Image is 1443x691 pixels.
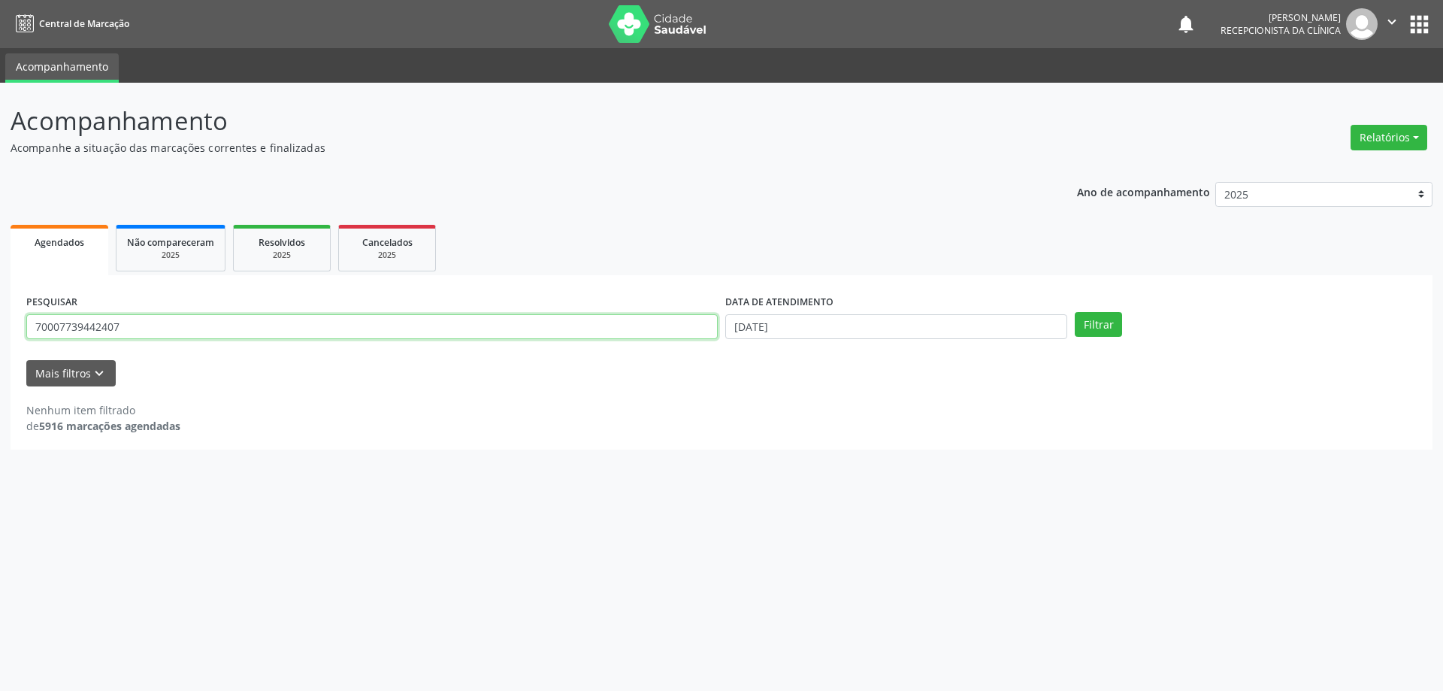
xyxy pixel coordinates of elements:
div: [PERSON_NAME] [1221,11,1341,24]
i:  [1384,14,1400,30]
span: Cancelados [362,236,413,249]
span: Recepcionista da clínica [1221,24,1341,37]
span: Agendados [35,236,84,249]
button: Relatórios [1351,125,1427,150]
a: Acompanhamento [5,53,119,83]
i: keyboard_arrow_down [91,365,107,382]
p: Acompanhe a situação das marcações correntes e finalizadas [11,140,1006,156]
a: Central de Marcação [11,11,129,36]
button: Filtrar [1075,312,1122,338]
div: 2025 [244,250,319,261]
p: Ano de acompanhamento [1077,182,1210,201]
button: apps [1406,11,1432,38]
input: Nome, CNS [26,314,718,340]
input: Selecione um intervalo [725,314,1067,340]
span: Central de Marcação [39,17,129,30]
label: PESQUISAR [26,291,77,314]
strong: 5916 marcações agendadas [39,419,180,433]
button: notifications [1175,14,1196,35]
div: Nenhum item filtrado [26,402,180,418]
span: Resolvidos [259,236,305,249]
div: de [26,418,180,434]
span: Não compareceram [127,236,214,249]
div: 2025 [349,250,425,261]
label: DATA DE ATENDIMENTO [725,291,833,314]
img: img [1346,8,1378,40]
button: Mais filtroskeyboard_arrow_down [26,360,116,386]
div: 2025 [127,250,214,261]
p: Acompanhamento [11,102,1006,140]
button:  [1378,8,1406,40]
